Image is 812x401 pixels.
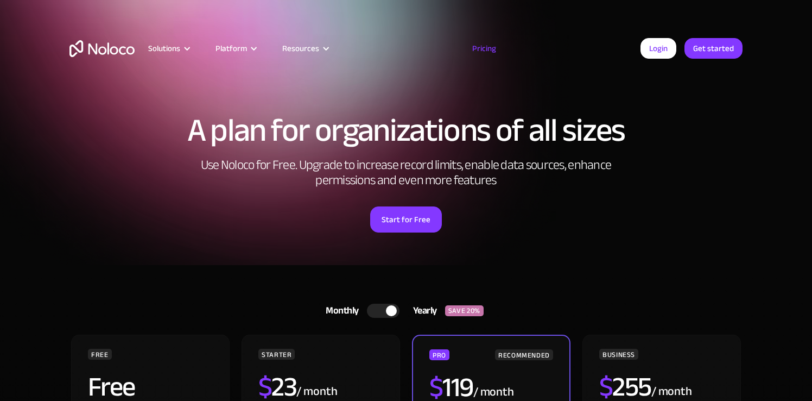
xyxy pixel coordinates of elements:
div: / month [651,383,692,400]
h2: 255 [599,373,651,400]
div: PRO [429,349,449,360]
a: Pricing [459,41,510,55]
div: / month [473,384,514,401]
div: STARTER [258,349,295,360]
a: Login [640,38,676,59]
h2: Free [88,373,135,400]
div: Solutions [148,41,180,55]
h1: A plan for organizations of all sizes [69,114,743,147]
div: Resources [282,41,319,55]
div: Monthly [312,303,367,319]
div: / month [296,383,337,400]
div: SAVE 20% [445,305,484,316]
div: Platform [215,41,247,55]
a: home [69,40,135,57]
div: Yearly [399,303,445,319]
div: Platform [202,41,269,55]
div: Resources [269,41,341,55]
h2: 119 [429,374,473,401]
div: FREE [88,349,112,360]
a: Get started [684,38,743,59]
div: Solutions [135,41,202,55]
div: RECOMMENDED [495,349,553,360]
div: BUSINESS [599,349,638,360]
a: Start for Free [370,206,442,233]
h2: Use Noloco for Free. Upgrade to increase record limits, enable data sources, enhance permissions ... [189,158,623,188]
h2: 23 [258,373,297,400]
